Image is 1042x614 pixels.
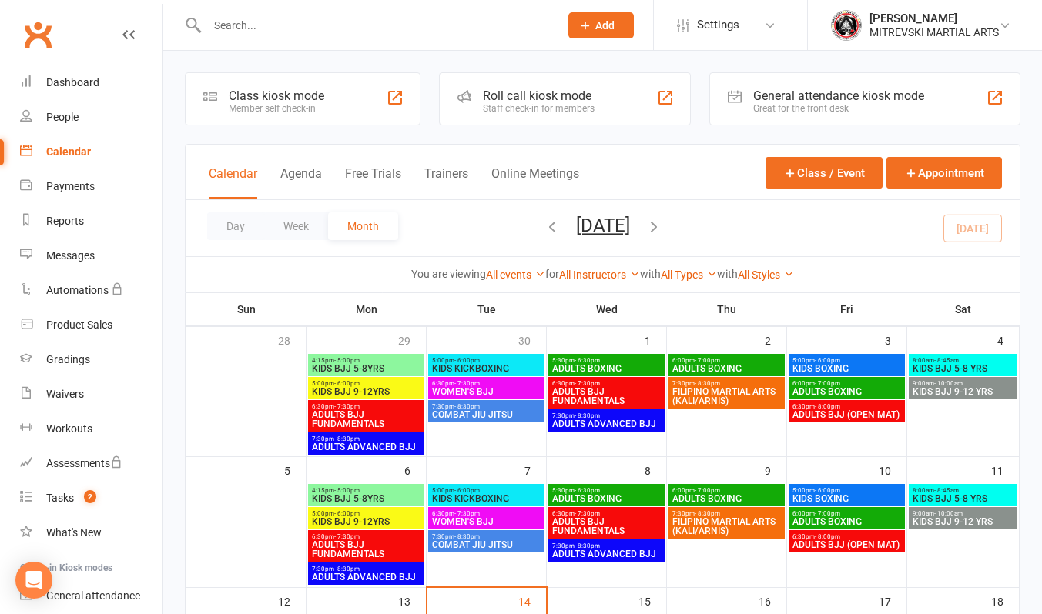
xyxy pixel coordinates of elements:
span: - 10:00am [934,380,963,387]
span: KIDS BJJ 5-8YRS [311,494,421,503]
span: - 7:30pm [575,380,600,387]
span: KIDS BOXING [792,364,902,373]
span: ADULTS ADVANCED BJJ [311,442,421,452]
th: Wed [547,293,667,325]
span: ADULTS BOXING [551,364,662,373]
div: Great for the front desk [753,103,924,114]
span: 5:30pm [551,357,662,364]
span: 7:30pm [431,403,541,410]
div: Open Intercom Messenger [15,562,52,599]
div: 28 [278,327,306,352]
div: Dashboard [46,76,99,88]
a: Payments [20,169,162,204]
div: 10 [879,457,906,482]
strong: with [640,268,661,280]
span: - 6:00pm [334,380,360,387]
span: ADULTS BJJ FUNDAMENTALS [311,540,421,559]
span: - 7:00pm [815,380,840,387]
span: - 6:00pm [454,487,480,494]
span: - 6:00pm [334,510,360,517]
span: 2 [84,490,96,503]
div: Waivers [46,388,84,400]
span: KIDS BJJ 9-12 YRS [912,387,1014,396]
span: KIDS BJJ 5-8 YRS [912,364,1014,373]
div: Member self check-in [229,103,324,114]
th: Sun [186,293,307,325]
span: KIDS BJJ 5-8 YRS [912,494,1014,503]
span: - 5:00pm [334,487,360,494]
span: 5:00pm [311,380,421,387]
span: - 8:45am [934,487,959,494]
span: - 8:30pm [575,412,600,419]
div: Reports [46,215,84,227]
div: 3 [885,327,906,352]
span: 6:00pm [672,487,782,494]
span: 6:00pm [792,510,902,517]
div: General attendance [46,589,140,602]
a: Dashboard [20,65,162,100]
span: ADULTS BJJ FUNDAMENTALS [551,387,662,405]
span: 5:00pm [311,510,421,517]
button: Add [568,12,634,38]
a: Automations [20,273,162,308]
span: KIDS BJJ 9-12YRS [311,387,421,396]
div: MITREVSKI MARTIAL ARTS [869,25,999,39]
div: 15 [638,588,666,613]
span: 6:30pm [792,403,902,410]
div: General attendance kiosk mode [753,88,924,103]
button: Month [328,212,398,240]
th: Mon [307,293,427,325]
div: 13 [398,588,426,613]
a: Waivers [20,377,162,412]
div: Messages [46,249,95,262]
div: What's New [46,526,102,539]
span: 6:30pm [311,403,421,410]
span: Settings [697,8,739,42]
div: 6 [404,457,426,482]
a: All events [486,269,545,281]
span: KIDS BJJ 9-12 YRS [912,517,1014,526]
span: 5:00pm [792,487,902,494]
th: Tue [427,293,547,325]
button: Week [264,212,328,240]
span: - 7:30pm [575,510,600,517]
button: Free Trials [345,166,401,199]
a: Reports [20,204,162,239]
span: COMBAT JIU JITSU [431,410,541,419]
span: 7:30pm [672,510,782,517]
strong: for [545,268,559,280]
span: ADULTS BJJ FUNDAMENTALS [551,517,662,536]
span: - 8:00pm [815,403,840,410]
span: - 8:30pm [695,380,720,387]
span: 6:30pm [431,380,541,387]
div: People [46,111,79,123]
span: 8:00am [912,487,1014,494]
span: 6:00pm [792,380,902,387]
span: - 8:30pm [695,510,720,517]
span: - 8:30pm [334,435,360,442]
a: What's New [20,516,162,550]
span: 6:30pm [792,533,902,540]
span: 7:30pm [311,566,421,572]
span: 5:00pm [792,357,902,364]
div: 11 [991,457,1019,482]
div: 5 [284,457,306,482]
span: - 6:30pm [575,357,600,364]
span: ADULTS ADVANCED BJJ [311,572,421,582]
a: All Instructors [559,269,640,281]
span: - 10:00am [934,510,963,517]
a: Gradings [20,342,162,377]
a: Tasks 2 [20,481,162,516]
span: 5:00pm [431,487,541,494]
div: Payments [46,180,95,192]
button: Appointment [886,157,1002,189]
span: 7:30pm [551,412,662,419]
div: 1 [645,327,666,352]
span: 7:30pm [551,542,662,549]
img: thumb_image1560256005.png [831,10,862,41]
span: 6:30pm [551,510,662,517]
span: COMBAT JIU JITSU [431,540,541,549]
div: Automations [46,284,109,296]
button: Online Meetings [491,166,579,199]
span: 6:00pm [672,357,782,364]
